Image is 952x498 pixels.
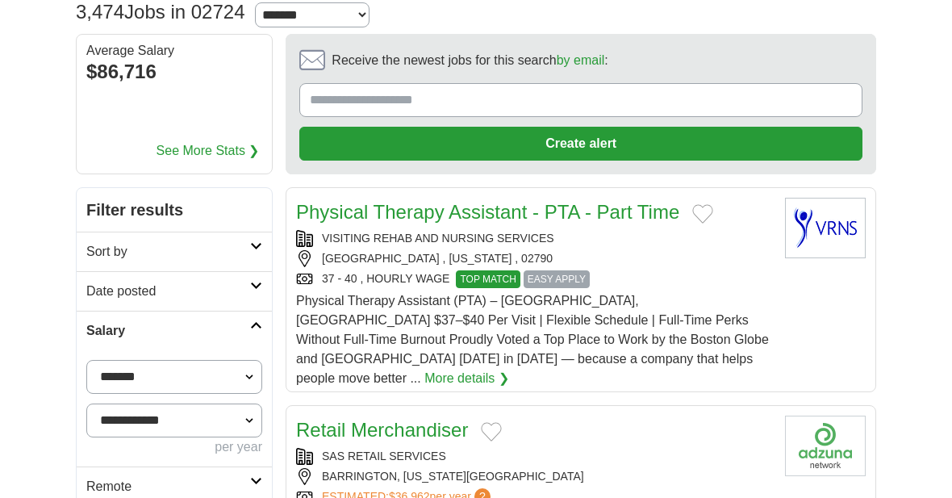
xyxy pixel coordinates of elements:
[77,271,272,311] a: Date posted
[296,294,769,385] span: Physical Therapy Assistant (PTA) – [GEOGRAPHIC_DATA], [GEOGRAPHIC_DATA] $37–$40 Per Visit | Flexi...
[424,369,509,388] a: More details ❯
[86,242,250,262] h2: Sort by
[86,437,262,457] div: per year
[299,127,862,161] button: Create alert
[296,468,772,485] div: BARRINGTON, [US_STATE][GEOGRAPHIC_DATA]
[524,270,590,288] span: EASY APPLY
[296,270,772,288] div: 37 - 40 , HOURLY WAGE
[86,57,262,86] div: $86,716
[77,232,272,271] a: Sort by
[77,188,272,232] h2: Filter results
[332,51,608,70] span: Receive the newest jobs for this search :
[296,201,679,223] a: Physical Therapy Assistant - PTA - Part Time
[86,282,250,301] h2: Date posted
[296,448,772,465] div: SAS RETAIL SERVICES
[157,141,260,161] a: See More Stats ❯
[456,270,520,288] span: TOP MATCH
[481,422,502,442] button: Add to favorite jobs
[692,204,713,224] button: Add to favorite jobs
[785,198,866,258] img: Visiting Rehab and Nursing Services logo
[557,53,605,67] a: by email
[785,416,866,476] img: Company logo
[296,419,468,441] a: Retail Merchandiser
[86,44,262,57] div: Average Salary
[86,477,250,496] h2: Remote
[296,250,772,267] div: [GEOGRAPHIC_DATA] , [US_STATE] , 02790
[76,1,245,23] h1: Jobs in 02724
[86,321,250,341] h2: Salary
[77,311,272,350] a: Salary
[322,232,554,245] a: VISITING REHAB AND NURSING SERVICES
